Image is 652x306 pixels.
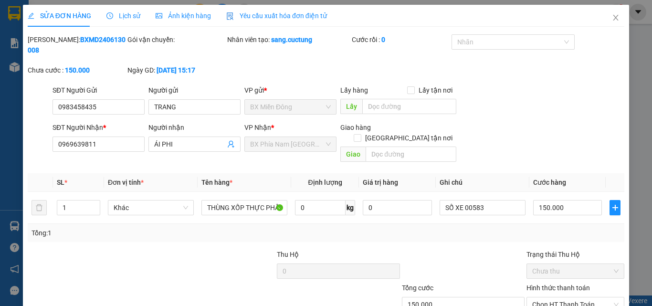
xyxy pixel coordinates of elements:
[436,173,529,192] th: Ghi chú
[156,12,162,19] span: picture
[352,34,450,45] div: Cước rồi :
[610,204,620,211] span: plus
[402,284,433,292] span: Tổng cước
[271,36,312,43] b: sang.cuctung
[148,122,241,133] div: Người nhận
[53,122,145,133] div: SĐT Người Nhận
[340,86,368,94] span: Lấy hàng
[250,100,331,114] span: BX Miền Đông
[227,34,350,45] div: Nhân viên tạo:
[362,99,456,114] input: Dọc đường
[612,14,620,21] span: close
[53,85,145,95] div: SĐT Người Gửi
[250,137,331,151] span: BX Phía Nam Nha Trang
[366,147,456,162] input: Dọc đường
[226,12,327,20] span: Yêu cầu xuất hóa đơn điện tử
[32,228,252,238] div: Tổng: 1
[32,200,47,215] button: delete
[201,200,287,215] input: VD: Bàn, Ghế
[244,85,337,95] div: VP gửi
[65,66,90,74] b: 150.000
[526,284,590,292] label: Hình thức thanh toán
[381,36,385,43] b: 0
[108,179,144,186] span: Đơn vị tính
[28,12,34,19] span: edit
[227,140,235,148] span: user-add
[28,65,126,75] div: Chưa cước :
[201,179,232,186] span: Tên hàng
[533,179,566,186] span: Cước hàng
[602,5,629,32] button: Close
[57,179,64,186] span: SL
[346,200,355,215] span: kg
[340,124,371,131] span: Giao hàng
[127,34,225,45] div: Gói vận chuyển:
[28,34,126,55] div: [PERSON_NAME]:
[440,200,526,215] input: Ghi Chú
[340,147,366,162] span: Giao
[127,65,225,75] div: Ngày GD:
[363,179,398,186] span: Giá trị hàng
[148,85,241,95] div: Người gửi
[532,264,619,278] span: Chưa thu
[526,249,624,260] div: Trạng thái Thu Hộ
[308,179,342,186] span: Định lượng
[114,200,188,215] span: Khác
[106,12,140,20] span: Lịch sử
[340,99,362,114] span: Lấy
[244,124,271,131] span: VP Nhận
[157,66,195,74] b: [DATE] 15:17
[415,85,456,95] span: Lấy tận nơi
[156,12,211,20] span: Ảnh kiện hàng
[277,251,299,258] span: Thu Hộ
[28,12,91,20] span: SỬA ĐƠN HÀNG
[361,133,456,143] span: [GEOGRAPHIC_DATA] tận nơi
[610,200,620,215] button: plus
[226,12,234,20] img: icon
[106,12,113,19] span: clock-circle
